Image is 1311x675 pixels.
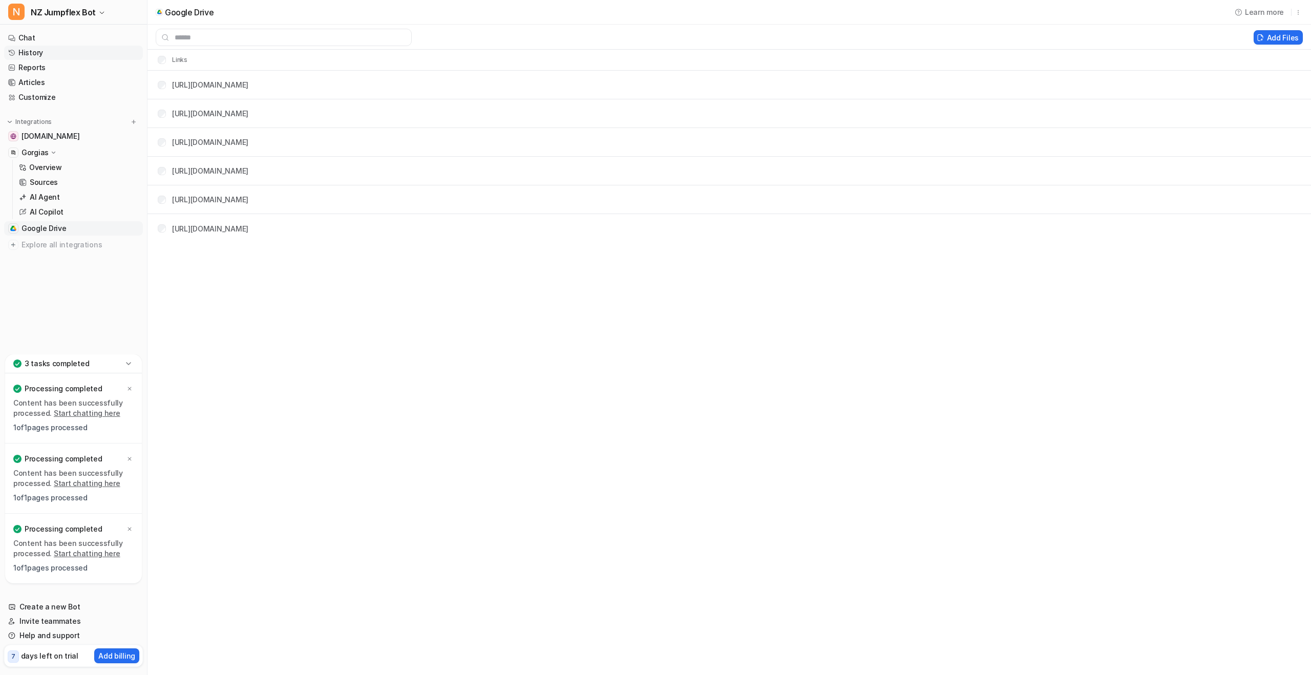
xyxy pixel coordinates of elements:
p: Google Drive [165,7,214,17]
button: Integrations [4,117,55,127]
p: 1 of 1 pages processed [13,493,134,503]
p: AI Copilot [30,207,64,217]
p: Integrations [15,118,52,126]
img: Google Drive [10,225,16,231]
a: Reports [4,60,143,75]
img: explore all integrations [8,240,18,250]
a: Create a new Bot [4,600,143,614]
th: Links [150,54,188,66]
a: [URL][DOMAIN_NAME] [172,166,248,175]
img: menu_add.svg [130,118,137,125]
a: History [4,46,143,60]
a: [URL][DOMAIN_NAME] [172,109,248,118]
a: Overview [15,160,143,175]
p: Processing completed [25,524,102,534]
a: Chat [4,31,143,45]
p: 7 [11,652,15,661]
a: Invite teammates [4,614,143,628]
p: Content has been successfully processed. [13,538,134,559]
img: www.jumpflex.co.nz [10,133,16,139]
span: Explore all integrations [22,237,139,253]
p: Content has been successfully processed. [13,398,134,418]
p: AI Agent [30,192,60,202]
p: Add billing [98,650,135,661]
button: Add billing [94,648,139,663]
img: expand menu [6,118,13,125]
img: google_drive icon [157,10,162,14]
a: AI Copilot [15,205,143,219]
p: 3 tasks completed [25,358,89,369]
p: Gorgias [22,147,49,158]
a: Help and support [4,628,143,643]
a: [URL][DOMAIN_NAME] [172,80,248,89]
a: Start chatting here [54,409,120,417]
button: Add Files [1254,30,1303,45]
span: Learn more [1245,7,1284,17]
p: 1 of 1 pages processed [13,423,134,433]
a: [URL][DOMAIN_NAME] [172,195,248,204]
a: Start chatting here [54,549,120,558]
span: NZ Jumpflex Bot [31,5,96,19]
a: [URL][DOMAIN_NAME] [172,138,248,146]
span: [DOMAIN_NAME] [22,131,79,141]
button: Learn more [1231,4,1289,20]
a: Start chatting here [54,479,120,488]
a: Sources [15,175,143,189]
p: days left on trial [21,650,78,661]
p: Processing completed [25,384,102,394]
a: Explore all integrations [4,238,143,252]
a: Customize [4,90,143,104]
span: Google Drive [22,223,67,234]
p: Overview [29,162,62,173]
p: Content has been successfully processed. [13,468,134,489]
p: 1 of 1 pages processed [13,563,134,573]
p: Sources [30,177,58,187]
a: Google DriveGoogle Drive [4,221,143,236]
a: [URL][DOMAIN_NAME] [172,224,248,233]
span: N [8,4,25,20]
img: Gorgias [10,150,16,156]
a: Articles [4,75,143,90]
a: AI Agent [15,190,143,204]
p: Processing completed [25,454,102,464]
a: www.jumpflex.co.nz[DOMAIN_NAME] [4,129,143,143]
